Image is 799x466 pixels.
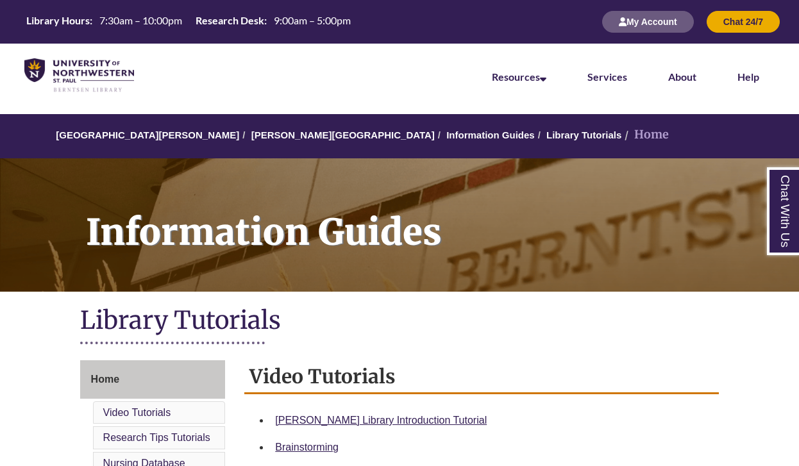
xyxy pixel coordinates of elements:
a: Chat 24/7 [707,16,780,27]
a: [GEOGRAPHIC_DATA][PERSON_NAME] [56,129,239,140]
h1: Library Tutorials [80,304,719,338]
span: 9:00am – 5:00pm [274,14,351,26]
img: UNWSP Library Logo [24,58,134,93]
th: Library Hours: [21,13,94,28]
a: Library Tutorials [546,129,621,140]
a: Research Tips Tutorials [103,432,210,443]
button: My Account [602,11,694,33]
a: [PERSON_NAME] Library Introduction Tutorial [275,415,487,426]
a: Hours Today [21,13,356,31]
span: Home [91,374,119,385]
li: Home [621,126,669,144]
a: Services [587,71,627,83]
th: Research Desk: [190,13,269,28]
table: Hours Today [21,13,356,29]
a: Help [737,71,759,83]
span: 7:30am – 10:00pm [99,14,182,26]
a: About [668,71,696,83]
a: Video Tutorials [103,407,171,418]
a: Information Guides [446,129,535,140]
h2: Video Tutorials [244,360,719,394]
h1: Information Guides [72,158,799,275]
button: Chat 24/7 [707,11,780,33]
a: [PERSON_NAME][GEOGRAPHIC_DATA] [251,129,435,140]
a: My Account [602,16,694,27]
a: Brainstorming [275,442,339,453]
a: Home [80,360,226,399]
a: Resources [492,71,546,83]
